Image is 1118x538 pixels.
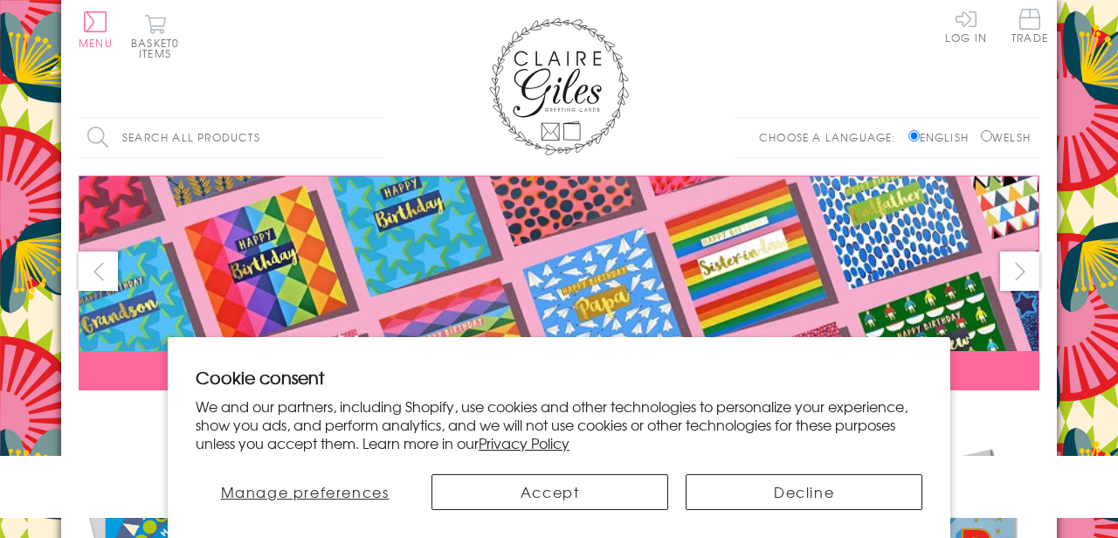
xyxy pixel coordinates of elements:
[686,474,922,510] button: Decline
[908,129,977,145] label: English
[1000,252,1039,291] button: next
[489,17,629,155] img: Claire Giles Greetings Cards
[908,130,920,141] input: English
[79,11,113,48] button: Menu
[367,118,384,157] input: Search
[196,365,922,390] h2: Cookie consent
[221,481,390,502] span: Manage preferences
[139,35,179,61] span: 0 items
[431,474,668,510] button: Accept
[131,14,179,59] button: Basket0 items
[196,397,922,452] p: We and our partners, including Shopify, use cookies and other technologies to personalize your ex...
[79,403,1039,431] div: Carousel Pagination
[479,432,569,453] a: Privacy Policy
[981,130,992,141] input: Welsh
[981,129,1031,145] label: Welsh
[1011,9,1048,46] a: Trade
[79,118,384,157] input: Search all products
[196,474,414,510] button: Manage preferences
[945,9,987,43] a: Log In
[1011,9,1048,43] span: Trade
[79,35,113,51] span: Menu
[759,129,905,145] p: Choose a language:
[79,252,118,291] button: prev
